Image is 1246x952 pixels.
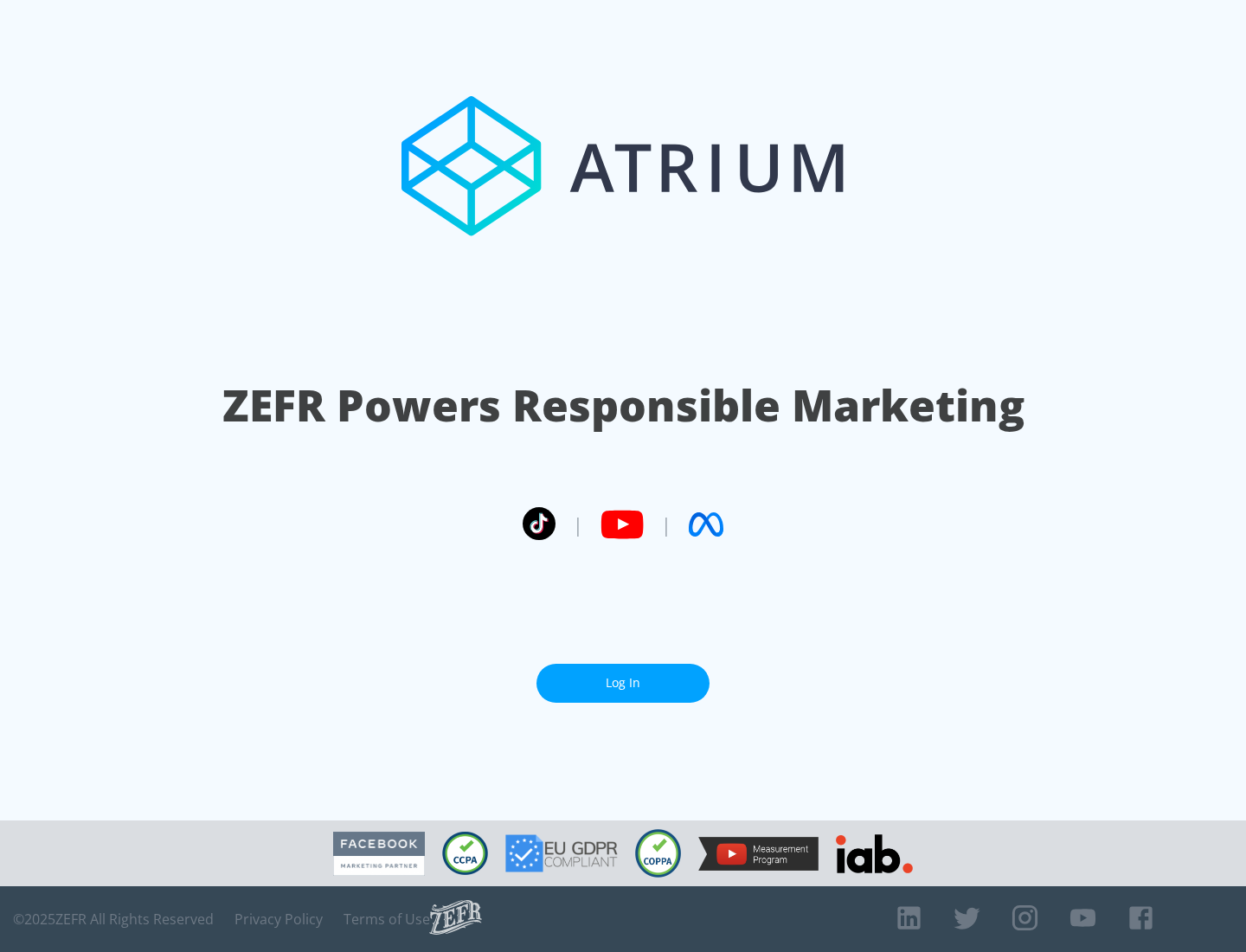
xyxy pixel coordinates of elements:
a: Privacy Policy [234,910,323,928]
h1: ZEFR Powers Responsible Marketing [222,376,1024,435]
img: GDPR Compliant [505,834,618,872]
a: Log In [536,664,710,703]
img: COPPA Compliant [635,829,681,878]
img: YouTube Measurement Program [698,837,819,871]
span: | [573,511,583,537]
img: CCPA Compliant [442,832,488,875]
a: Terms of Use [344,910,430,928]
img: IAB [836,834,913,873]
span: © 2025 ZEFR All Rights Reserved [13,910,214,928]
span: | [661,511,671,537]
img: Facebook Marketing Partner [333,832,425,876]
